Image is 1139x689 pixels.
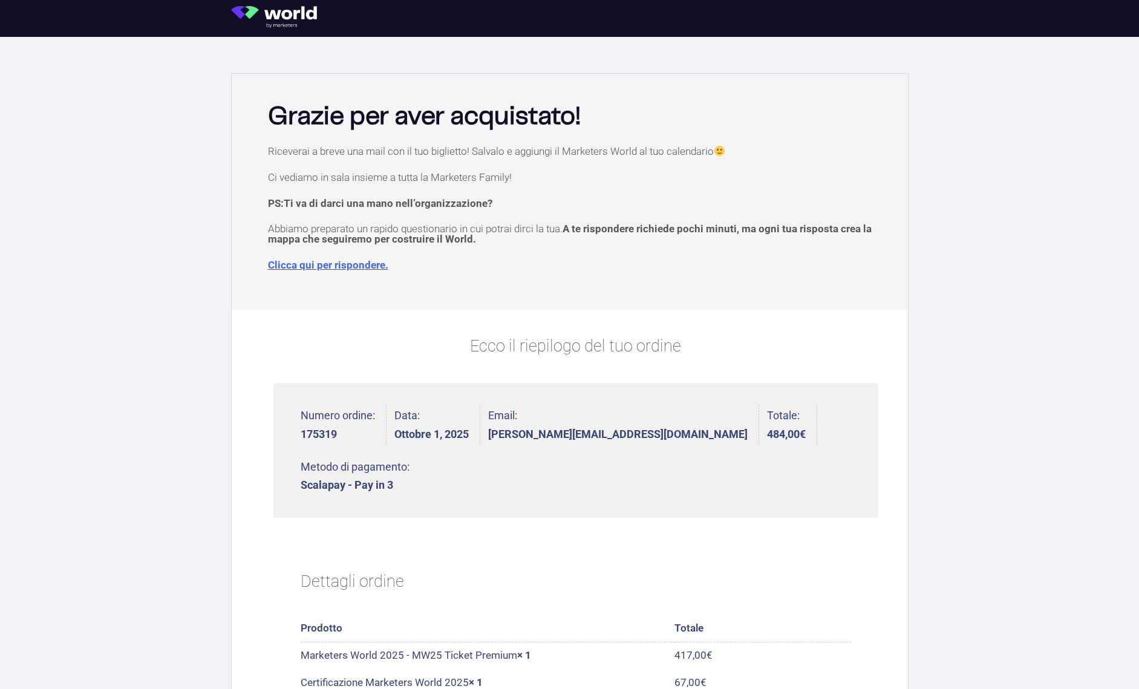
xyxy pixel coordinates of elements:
span: € [700,676,707,688]
strong: [PERSON_NAME][EMAIL_ADDRESS][DOMAIN_NAME] [488,429,748,440]
strong: × 1 [517,649,531,661]
bdi: 67,00 [674,676,707,688]
li: Data: [394,405,480,445]
h2: Dettagli ordine [301,556,851,607]
th: Prodotto [301,615,674,642]
span: € [707,649,713,661]
li: Email: [488,405,759,445]
strong: Ottobre 1, 2025 [394,429,469,440]
b: Grazie per aver acquistato! [268,105,581,129]
bdi: 484,00 [767,428,806,440]
a: Clicca qui per rispondere. [268,259,388,271]
p: Ci vediamo in sala insieme a tutta la Marketers Family! [268,172,884,183]
th: Totale [674,615,851,642]
p: Ecco il riepilogo del tuo ordine [273,334,878,359]
strong: × 1 [469,676,483,688]
bdi: 417,00 [674,649,713,661]
strong: 175319 [301,429,375,440]
span: A te rispondere richiede pochi minuti, ma ogni tua risposta crea la mappa che seguiremo per costr... [268,223,872,245]
span: € [800,428,806,440]
strong: Scalapay - Pay in 3 [301,480,410,491]
p: Riceverai a breve una mail con il tuo biglietto! Salvalo e aggiungi il Marketers World al tuo cal... [268,146,884,157]
li: Metodo di pagamento: [301,456,410,497]
li: Totale: [767,405,817,445]
span: Ti va di darci una mano nell’organizzazione? [284,197,492,209]
p: Abbiamo preparato un rapido questionario in cui potrai dirci la tua. [268,224,884,244]
img: 🙂 [714,146,725,156]
strong: PS: [268,197,492,209]
li: Numero ordine: [301,405,387,445]
td: Marketers World 2025 - MW25 Ticket Premium [301,642,674,670]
